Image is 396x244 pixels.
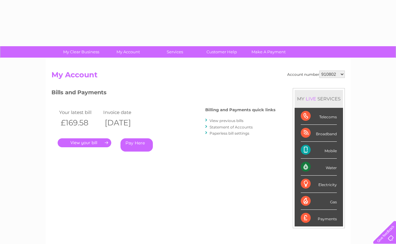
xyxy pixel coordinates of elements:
div: Mobile [301,142,337,159]
h4: Billing and Payments quick links [205,108,276,112]
h3: Bills and Payments [51,88,276,99]
a: My Clear Business [56,46,107,58]
a: . [58,138,111,147]
div: Broadband [301,125,337,142]
a: My Account [103,46,153,58]
th: [DATE] [102,116,146,129]
div: Payments [301,210,337,226]
div: LIVE [304,96,317,102]
a: Customer Help [196,46,247,58]
a: Services [149,46,200,58]
a: View previous bills [210,118,243,123]
a: Paperless bill settings [210,131,249,136]
div: Water [301,159,337,176]
div: Telecoms [301,108,337,125]
a: Pay Here [120,138,153,152]
div: MY SERVICES [295,90,343,108]
h2: My Account [51,71,345,82]
div: Account number [287,71,345,78]
td: Invoice date [102,108,146,116]
div: Electricity [301,176,337,193]
td: Your latest bill [58,108,102,116]
div: Gas [301,193,337,210]
a: Statement of Accounts [210,125,253,129]
th: £169.58 [58,116,102,129]
a: Make A Payment [243,46,294,58]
